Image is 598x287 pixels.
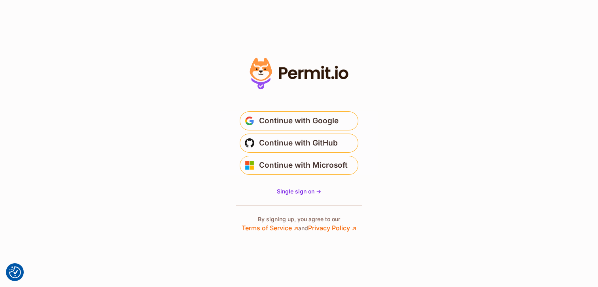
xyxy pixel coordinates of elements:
[277,188,321,195] span: Single sign on ->
[277,188,321,195] a: Single sign on ->
[240,134,358,153] button: Continue with GitHub
[259,115,339,127] span: Continue with Google
[259,159,348,172] span: Continue with Microsoft
[242,224,298,232] a: Terms of Service ↗
[240,111,358,130] button: Continue with Google
[240,156,358,175] button: Continue with Microsoft
[308,224,356,232] a: Privacy Policy ↗
[9,266,21,278] img: Revisit consent button
[242,215,356,233] p: By signing up, you agree to our and
[259,137,338,149] span: Continue with GitHub
[9,266,21,278] button: Consent Preferences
